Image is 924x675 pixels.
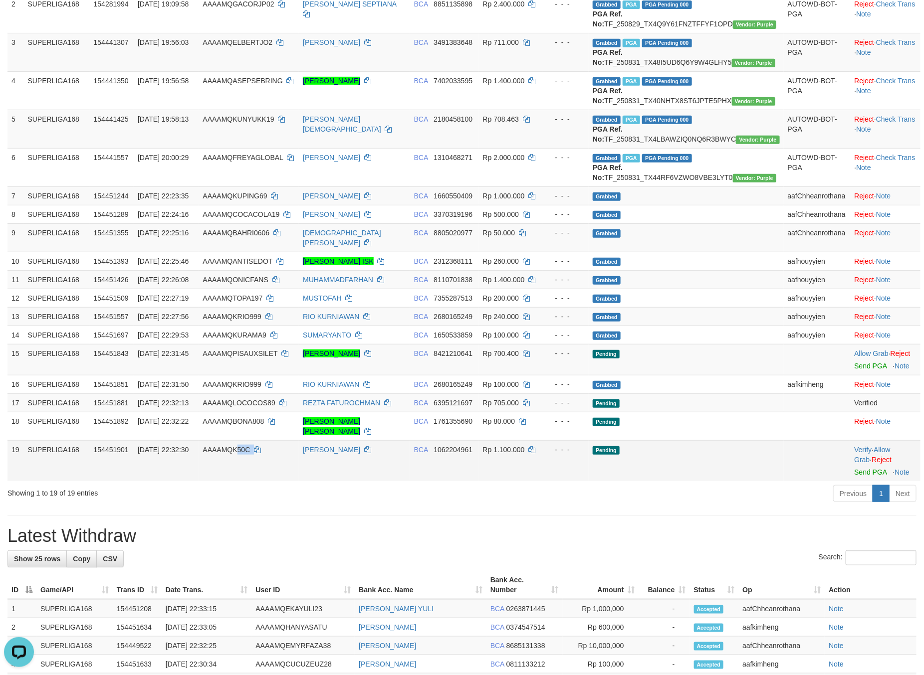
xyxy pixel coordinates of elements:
span: AAAAMQLOCOCOS89 [203,399,275,407]
span: Rp 260.000 [483,257,519,265]
a: Previous [833,485,873,502]
span: AAAAMQFREYAGLOBAL [203,154,283,162]
a: [PERSON_NAME] [303,446,360,454]
span: AAAAMQCOCACOLA19 [203,210,279,218]
td: SUPERLIGA168 [23,289,89,307]
th: Amount: activate to sort column ascending [563,571,639,599]
a: Reject [854,77,874,85]
span: Rp 100.000 [483,380,519,388]
a: Note [856,87,871,95]
span: BCA [414,115,428,123]
td: 12 [7,289,23,307]
span: BCA [414,331,428,339]
span: 154451881 [94,399,129,407]
div: - - - [546,191,585,201]
a: Note [876,380,891,388]
span: BCA [414,154,428,162]
span: Marked by aafsoycanthlai [623,154,640,163]
span: [DATE] 22:27:56 [138,313,189,321]
span: BCA [414,229,428,237]
div: - - - [546,153,585,163]
td: · · [850,71,921,110]
span: Marked by aafsoycanthlai [623,39,640,47]
span: BCA [414,276,428,284]
label: Search: [819,550,917,565]
a: [PERSON_NAME] [359,660,416,668]
span: 154451843 [94,349,129,357]
td: · [850,344,921,375]
span: Grabbed [593,0,621,9]
b: PGA Ref. No: [593,125,623,143]
div: - - - [546,256,585,266]
td: AUTOWD-BOT-PGA [784,33,851,71]
td: aafhouyyien [784,252,851,270]
span: Marked by aafsoycanthlai [623,116,640,124]
span: [DATE] 22:25:16 [138,229,189,237]
span: 154441307 [94,38,129,46]
td: SUPERLIGA168 [23,71,89,110]
a: Reject [854,192,874,200]
span: Rp 1.400.000 [483,276,525,284]
a: [PERSON_NAME] [303,349,360,357]
td: 5 [7,110,23,148]
span: Copy 2680165249 to clipboard [434,380,472,388]
th: Bank Acc. Name: activate to sort column ascending [355,571,486,599]
td: 13 [7,307,23,326]
a: Note [876,192,891,200]
span: Vendor URL: https://trx4.1velocity.biz [732,59,775,67]
td: 16 [7,375,23,393]
td: aafkimheng [784,375,851,393]
a: Note [856,164,871,171]
td: aafChheanrothana [784,186,851,205]
b: PGA Ref. No: [593,48,623,66]
th: ID: activate to sort column descending [7,571,36,599]
a: [PERSON_NAME] [303,154,360,162]
span: Copy 2180458100 to clipboard [434,115,472,123]
td: · [850,205,921,223]
span: Rp 100.000 [483,331,519,339]
span: Copy 8805020977 to clipboard [434,229,472,237]
a: Send PGA [854,468,887,476]
a: RIO KURNIAWAN [303,313,359,321]
span: AAAAMQBAHRI0606 [203,229,269,237]
a: REZTA FATUROCHMAN [303,399,380,407]
th: Op: activate to sort column ascending [738,571,825,599]
td: SUPERLIGA168 [23,252,89,270]
td: AUTOWD-BOT-PGA [784,148,851,186]
span: AAAAMQPISAUXSILET [203,349,277,357]
span: Grabbed [593,313,621,322]
a: Reject [854,313,874,321]
td: SUPERLIGA168 [23,186,89,205]
span: AAAAMQKRIO999 [203,380,261,388]
a: Note [876,276,891,284]
td: 6 [7,148,23,186]
span: 154441557 [94,154,129,162]
td: · [850,375,921,393]
span: BCA [414,210,428,218]
td: SUPERLIGA168 [23,223,89,252]
div: - - - [546,37,585,47]
a: [PERSON_NAME] [359,623,416,631]
a: [PERSON_NAME] ISK [303,257,374,265]
a: Note [876,417,891,425]
span: Rp 705.000 [483,399,519,407]
td: 14 [7,326,23,344]
a: Copy [66,550,97,567]
span: AAAAMQKRIO999 [203,313,261,321]
a: Allow Grab [854,349,888,357]
span: Grabbed [593,295,621,303]
span: Copy 3370319196 to clipboard [434,210,472,218]
a: Reject [872,456,892,464]
span: [DATE] 19:56:03 [138,38,189,46]
span: 154451355 [94,229,129,237]
span: Copy 2680165249 to clipboard [434,313,472,321]
a: Reject [854,210,874,218]
span: 154451557 [94,313,129,321]
span: 154451697 [94,331,129,339]
span: Grabbed [593,77,621,86]
a: Reject [854,331,874,339]
span: PGA Pending [642,0,692,9]
span: Grabbed [593,229,621,238]
span: 154451244 [94,192,129,200]
td: 7 [7,186,23,205]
